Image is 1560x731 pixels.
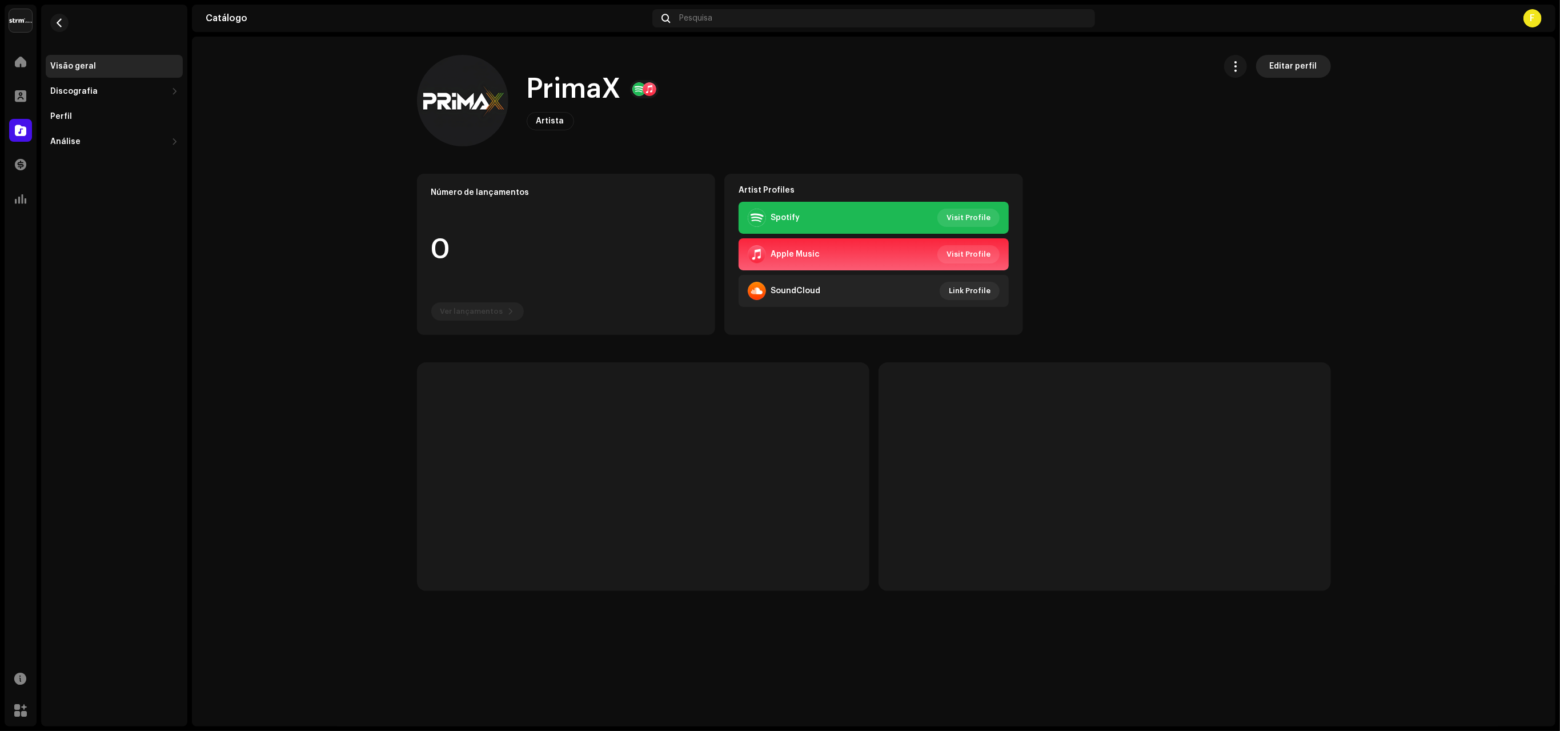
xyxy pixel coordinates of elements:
span: Pesquisa [679,14,712,23]
span: Artista [536,117,564,125]
div: Catálogo [206,14,648,23]
button: Visit Profile [937,245,1000,263]
div: Apple Music [771,250,820,259]
re-m-nav-item: Visão geral [46,55,183,78]
button: Visit Profile [937,209,1000,227]
div: Discografia [50,87,98,96]
img: 408b884b-546b-4518-8448-1008f9c76b02 [9,9,32,32]
div: SoundCloud [771,286,820,295]
img: 02fbd57b-ab41-4848-b895-091374bdc72c [417,55,508,146]
div: Análise [50,137,81,146]
span: Link Profile [949,279,990,302]
re-o-card-data: Número de lançamentos [417,174,716,335]
span: Editar perfil [1270,55,1317,78]
div: Perfil [50,112,72,121]
span: Visit Profile [947,206,990,229]
re-m-nav-item: Perfil [46,105,183,128]
re-m-nav-dropdown: Discografia [46,80,183,103]
span: Visit Profile [947,243,990,266]
button: Link Profile [940,282,1000,300]
strong: Artist Profiles [739,186,795,195]
h1: PrimaX [527,71,621,107]
div: Spotify [771,213,800,222]
div: F [1523,9,1542,27]
button: Editar perfil [1256,55,1331,78]
div: Visão geral [50,62,96,71]
re-m-nav-dropdown: Análise [46,130,183,153]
